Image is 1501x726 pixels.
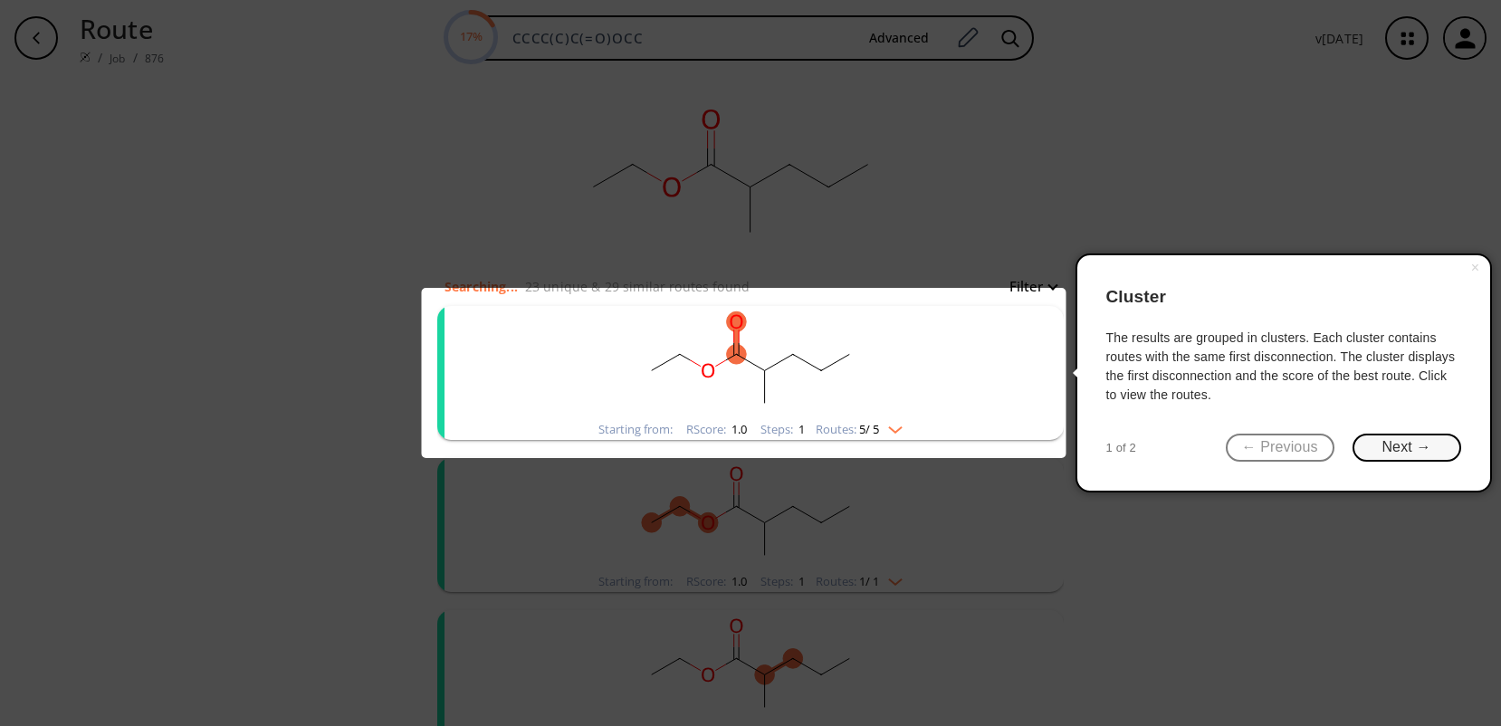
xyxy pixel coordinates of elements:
span: 1.0 [729,421,747,437]
img: Down [879,419,903,434]
div: Routes: [816,424,903,435]
div: Starting from: [598,424,673,435]
span: 5 / 5 [859,424,879,435]
header: Cluster [1106,270,1461,325]
svg: CCCC(C)C(=O)OCC [515,306,986,419]
div: Steps : [760,424,805,435]
button: Close [1461,255,1490,281]
span: 1 of 2 [1106,439,1136,457]
div: The results are grouped in clusters. Each cluster contains routes with the same first disconnecti... [1106,329,1461,405]
span: 1 [796,421,805,437]
button: Next → [1353,434,1461,462]
div: RScore : [686,424,747,435]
